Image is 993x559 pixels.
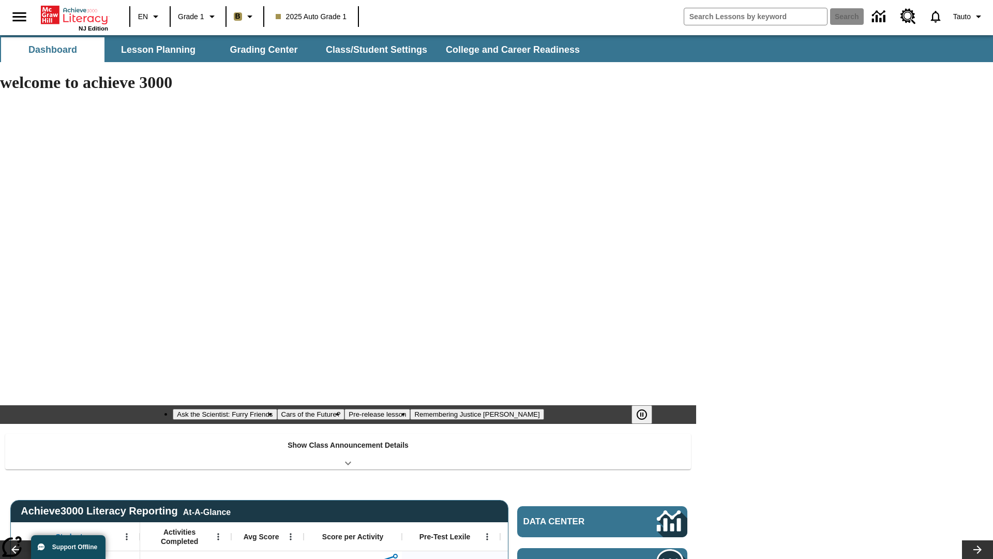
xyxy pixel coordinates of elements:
button: Boost Class color is light brown. Change class color [230,7,260,26]
span: Grade 1 [178,11,204,22]
div: Show Class Announcement Details [5,434,691,469]
span: Pre-Test Lexile [419,532,471,541]
button: Open Menu [479,529,495,545]
button: Slide 2 Cars of the Future? [277,409,345,420]
div: Pause [631,405,663,424]
span: Achieve3000 Literacy Reporting [21,505,231,517]
button: Dashboard [1,37,104,62]
button: Grade: Grade 1, Select a grade [174,7,222,26]
span: Activities Completed [145,527,214,546]
p: Show Class Announcement Details [288,440,409,451]
button: Open Menu [210,529,226,545]
button: College and Career Readiness [438,37,588,62]
span: Student [56,532,83,541]
button: Pause [631,405,652,424]
button: Lesson Planning [107,37,210,62]
button: Slide 4 Remembering Justice O'Connor [410,409,544,420]
span: EN [138,11,148,22]
button: Support Offline [31,535,106,559]
span: Score per Activity [322,532,384,541]
span: Avg Score [244,532,279,541]
a: Data Center [517,506,687,537]
button: Slide 3 Pre-release lesson [344,409,410,420]
a: Data Center [866,3,894,31]
button: Open Menu [283,529,298,545]
button: Open side menu [4,2,35,32]
button: Profile/Settings [949,7,989,26]
a: Notifications [922,3,949,30]
input: search field [684,8,827,25]
span: Data Center [523,517,621,527]
span: 2025 Auto Grade 1 [276,11,347,22]
span: B [235,10,240,23]
button: Lesson carousel, Next [962,540,993,559]
div: At-A-Glance [183,506,231,517]
span: NJ Edition [79,25,108,32]
div: Home [41,4,108,32]
button: Slide 1 Ask the Scientist: Furry Friends [173,409,277,420]
button: Open Menu [119,529,134,545]
a: Resource Center, Will open in new tab [894,3,922,31]
a: Home [41,5,108,25]
button: Class/Student Settings [318,37,435,62]
button: Language: EN, Select a language [133,7,167,26]
button: Grading Center [212,37,315,62]
span: Support Offline [52,543,97,551]
span: Tauto [953,11,971,22]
